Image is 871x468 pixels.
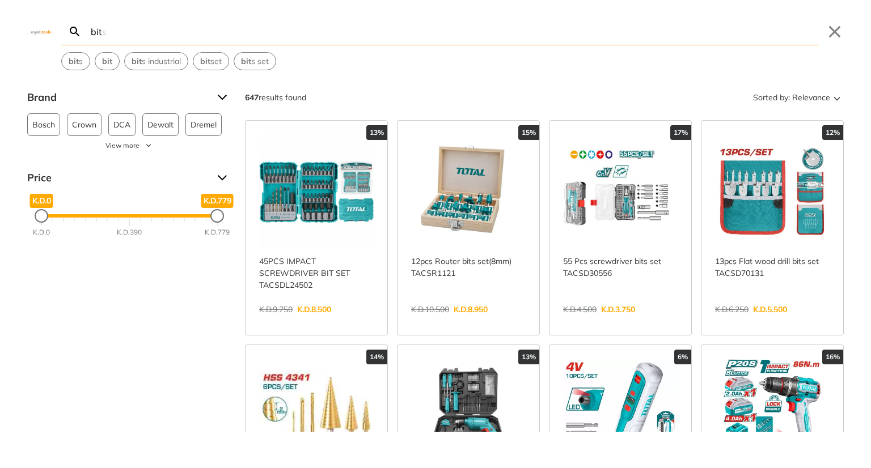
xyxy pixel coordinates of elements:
[822,350,843,364] div: 16%
[95,53,119,70] button: Select suggestion: bit
[241,56,251,66] strong: bit
[185,113,222,136] button: Dremel
[193,52,229,70] div: Suggestion: bit set
[670,125,691,140] div: 17%
[113,114,130,135] span: DCA
[234,53,276,70] button: Select suggestion: bits set
[33,227,50,237] div: K.D.0
[751,88,844,107] button: Sorted by:Relevance Sort
[72,114,96,135] span: Crown
[826,23,844,41] button: Close
[245,88,306,107] div: results found
[27,113,60,136] button: Bosch
[147,114,174,135] span: Dewalt
[193,53,229,70] button: Select suggestion: bit set
[27,169,209,187] span: Price
[366,350,387,364] div: 14%
[205,227,230,237] div: K.D.779
[245,92,259,103] strong: 647
[125,53,188,70] button: Select suggestion: bits industrial
[518,125,539,140] div: 15%
[61,52,90,70] div: Suggestion: bits
[69,56,83,67] span: s
[210,209,224,223] div: Maximum Price
[792,88,830,107] span: Relevance
[142,113,179,136] button: Dewalt
[200,56,210,66] strong: bit
[132,56,142,66] strong: bit
[105,141,139,151] span: View more
[27,88,209,107] span: Brand
[674,350,691,364] div: 6%
[35,209,48,223] div: Minimum Price
[88,18,819,45] input: Search…
[124,52,188,70] div: Suggestion: bits industrial
[62,53,90,70] button: Select suggestion: bits
[132,56,181,67] span: s industrial
[117,227,142,237] div: K.D.390
[95,52,120,70] div: Suggestion: bit
[191,114,217,135] span: Dremel
[27,29,54,34] img: Close
[108,113,136,136] button: DCA
[27,141,231,151] button: View more
[830,91,844,104] svg: Sort
[241,56,269,67] span: s set
[234,52,276,70] div: Suggestion: bits set
[822,125,843,140] div: 12%
[68,25,82,39] svg: Search
[366,125,387,140] div: 13%
[518,350,539,364] div: 13%
[32,114,55,135] span: Bosch
[67,113,102,136] button: Crown
[69,56,79,66] strong: bit
[200,56,222,67] span: set
[102,56,112,66] strong: bit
